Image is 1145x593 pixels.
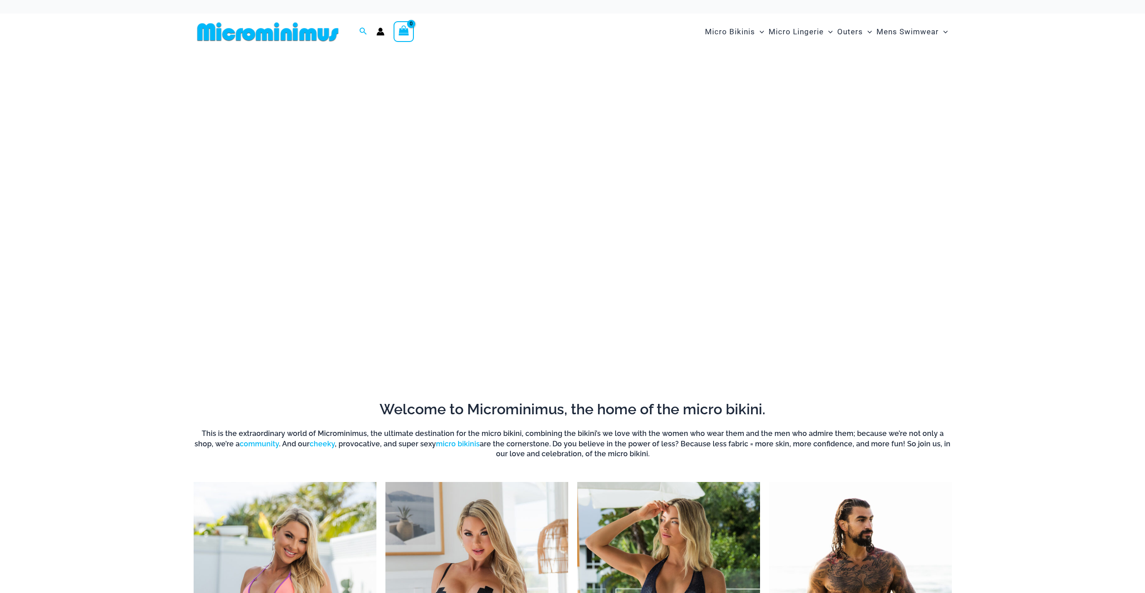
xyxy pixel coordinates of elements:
[874,18,950,46] a: Mens SwimwearMenu ToggleMenu Toggle
[194,400,952,419] h2: Welcome to Microminimus, the home of the micro bikini.
[701,17,952,47] nav: Site Navigation
[769,20,824,43] span: Micro Lingerie
[376,28,385,36] a: Account icon link
[436,440,480,448] a: micro bikinis
[863,20,872,43] span: Menu Toggle
[240,440,279,448] a: community
[310,440,335,448] a: cheeky
[194,429,952,459] h6: This is the extraordinary world of Microminimus, the ultimate destination for the micro bikini, c...
[705,20,755,43] span: Micro Bikinis
[939,20,948,43] span: Menu Toggle
[876,20,939,43] span: Mens Swimwear
[194,22,342,42] img: MM SHOP LOGO FLAT
[835,18,874,46] a: OutersMenu ToggleMenu Toggle
[824,20,833,43] span: Menu Toggle
[837,20,863,43] span: Outers
[703,18,766,46] a: Micro BikinisMenu ToggleMenu Toggle
[394,21,414,42] a: View Shopping Cart, empty
[359,26,367,37] a: Search icon link
[766,18,835,46] a: Micro LingerieMenu ToggleMenu Toggle
[755,20,764,43] span: Menu Toggle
